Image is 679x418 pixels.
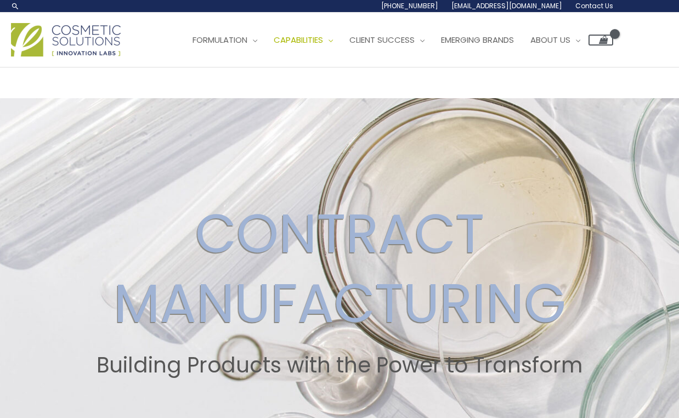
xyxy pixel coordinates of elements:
span: [EMAIL_ADDRESS][DOMAIN_NAME] [451,1,562,10]
a: Capabilities [265,24,341,57]
a: About Us [522,24,589,57]
span: Formulation [193,34,247,46]
span: Client Success [349,34,415,46]
a: Client Success [341,24,433,57]
span: About Us [530,34,570,46]
span: Emerging Brands [441,34,514,46]
h2: CONTRACT MANUFACTURING [10,199,669,338]
span: [PHONE_NUMBER] [381,1,438,10]
a: Search icon link [11,2,20,10]
nav: Site Navigation [176,24,613,57]
a: Emerging Brands [433,24,522,57]
img: Cosmetic Solutions Logo [11,23,121,57]
a: Formulation [184,24,265,57]
span: Capabilities [274,34,323,46]
span: Contact Us [575,1,613,10]
a: View Shopping Cart, empty [589,35,613,46]
h2: Building Products with the Power to Transform [10,352,669,379]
